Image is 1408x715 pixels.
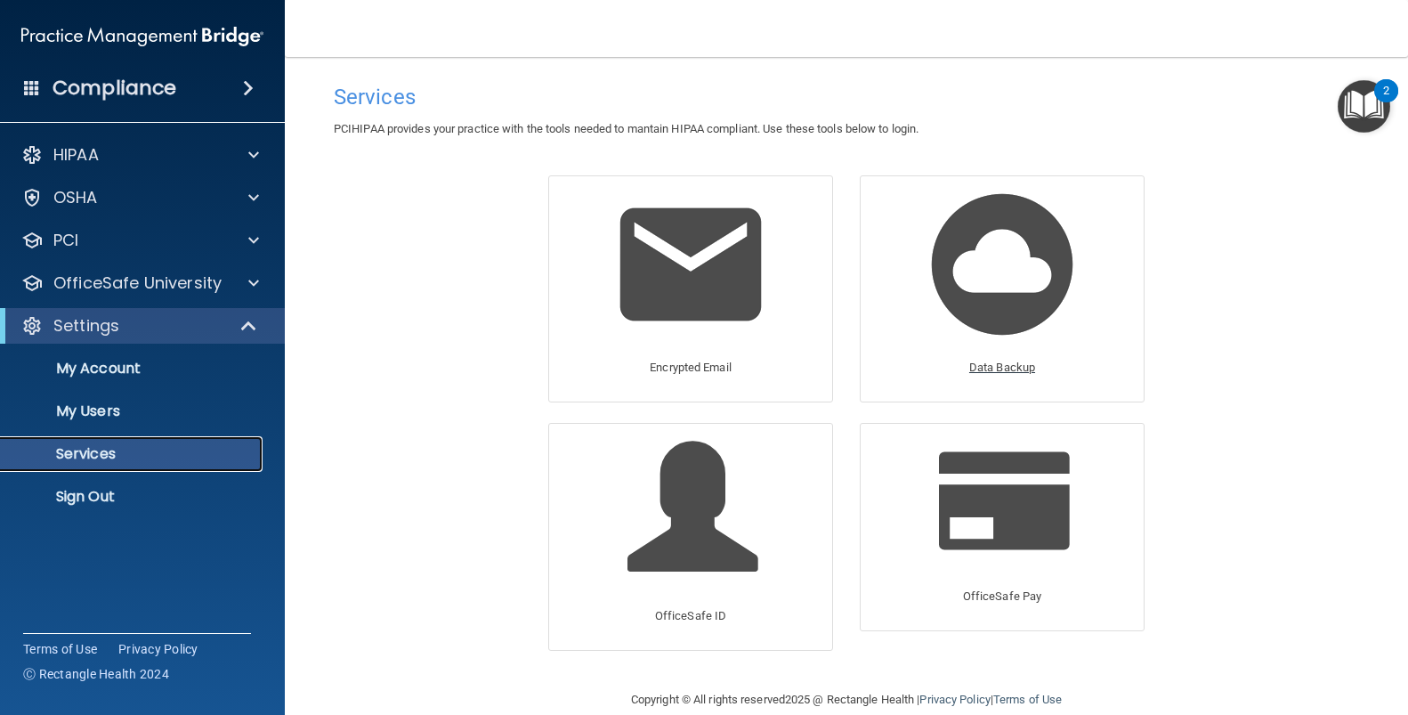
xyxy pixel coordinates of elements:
a: HIPAA [21,144,259,166]
a: OfficeSafe University [21,272,259,294]
p: PCI [53,230,78,251]
h4: Services [334,85,1359,109]
p: Encrypted Email [650,357,732,378]
a: Settings [21,315,258,337]
p: Settings [53,315,119,337]
a: Data Backup Data Backup [860,175,1145,402]
img: Encrypted Email [606,180,775,349]
a: OfficeSafe ID [548,423,833,650]
p: HIPAA [53,144,99,166]
a: OfficeSafe Pay [860,423,1145,630]
p: OSHA [53,187,98,208]
p: Services [12,445,255,463]
span: Ⓒ Rectangle Health 2024 [23,665,169,683]
a: PCI [21,230,259,251]
a: Terms of Use [23,640,97,658]
p: Data Backup [969,357,1035,378]
p: OfficeSafe Pay [963,586,1041,607]
p: OfficeSafe University [53,272,222,294]
img: Data Backup [918,180,1087,349]
span: PCIHIPAA provides your practice with the tools needed to mantain HIPAA compliant. Use these tools... [334,122,918,135]
a: Terms of Use [993,693,1062,706]
a: Privacy Policy [118,640,198,658]
button: Open Resource Center, 2 new notifications [1338,80,1390,133]
p: Sign Out [12,488,255,506]
p: OfficeSafe ID [655,605,726,627]
a: OSHA [21,187,259,208]
p: My Account [12,360,255,378]
div: 2 [1383,91,1389,114]
a: Encrypted Email Encrypted Email [548,175,833,402]
img: PMB logo [21,19,263,54]
p: My Users [12,402,255,420]
a: Privacy Policy [919,693,990,706]
h4: Compliance [53,76,176,101]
